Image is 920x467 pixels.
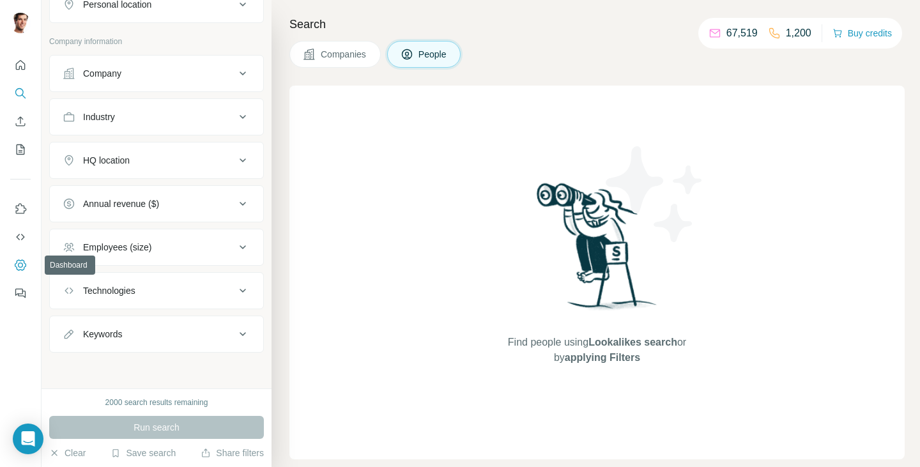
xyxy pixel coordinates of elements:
[10,82,31,105] button: Search
[83,111,115,123] div: Industry
[50,232,263,263] button: Employees (size)
[50,145,263,176] button: HQ location
[588,337,677,348] span: Lookalikes search
[726,26,758,41] p: 67,519
[10,54,31,77] button: Quick start
[565,352,640,363] span: applying Filters
[50,58,263,89] button: Company
[289,15,905,33] h4: Search
[597,137,712,252] img: Surfe Illustration - Stars
[50,102,263,132] button: Industry
[321,48,367,61] span: Companies
[83,241,151,254] div: Employees (size)
[201,447,264,459] button: Share filters
[832,24,892,42] button: Buy credits
[13,424,43,454] div: Open Intercom Messenger
[10,197,31,220] button: Use Surfe on LinkedIn
[49,36,264,47] p: Company information
[49,447,86,459] button: Clear
[531,180,664,322] img: Surfe Illustration - Woman searching with binoculars
[10,226,31,249] button: Use Surfe API
[10,254,31,277] button: Dashboard
[83,154,130,167] div: HQ location
[83,67,121,80] div: Company
[111,447,176,459] button: Save search
[10,110,31,133] button: Enrich CSV
[83,284,135,297] div: Technologies
[83,197,159,210] div: Annual revenue ($)
[10,282,31,305] button: Feedback
[50,275,263,306] button: Technologies
[83,328,122,341] div: Keywords
[786,26,811,41] p: 1,200
[418,48,448,61] span: People
[10,138,31,161] button: My lists
[50,188,263,219] button: Annual revenue ($)
[10,13,31,33] img: Avatar
[494,335,699,365] span: Find people using or by
[50,319,263,349] button: Keywords
[105,397,208,408] div: 2000 search results remaining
